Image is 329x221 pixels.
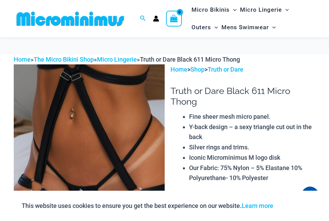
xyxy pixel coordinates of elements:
li: Y-back design – a sexy triangle cut out in the back [189,122,315,142]
span: Menu Toggle [269,19,276,36]
span: Outers [191,19,211,36]
a: The Micro Bikini Shop [34,56,94,63]
li: Fine sheer mesh micro panel. [189,112,315,122]
span: Micro Bikinis [191,1,230,19]
a: Search icon link [140,14,146,23]
span: Mens Swimwear [221,19,269,36]
a: View Shopping Cart, empty [166,11,182,27]
img: MM SHOP LOGO FLAT [14,11,127,27]
button: Accept [278,198,308,214]
a: Home [14,56,31,63]
span: Truth or Dare Black 611 Micro Thong [140,56,240,63]
h1: Truth or Dare Black 611 Micro Thong [171,86,315,107]
a: OutersMenu ToggleMenu Toggle [190,19,220,36]
li: Our Fabric: 75% Nylon – 5% Elastane 10% Polyurethane- 10% Polyester [189,163,315,183]
li: Iconic Microminimus M logo disk [189,152,315,163]
a: Truth or Dare [208,66,243,73]
p: This website uses cookies to ensure you get the best experience on our website. [22,201,273,211]
p: > > [171,64,315,75]
a: Mens SwimwearMenu ToggleMenu Toggle [220,19,277,36]
span: Menu Toggle [211,19,218,36]
span: Menu Toggle [282,1,289,19]
a: Account icon link [153,15,159,22]
a: Micro BikinisMenu ToggleMenu Toggle [190,1,238,19]
span: Menu Toggle [230,1,237,19]
a: Learn more [242,202,273,209]
a: Micro Lingerie [97,56,137,63]
a: Micro LingerieMenu ToggleMenu Toggle [238,1,290,19]
li: Silver rings and trims. [189,142,315,152]
a: Shop [190,66,205,73]
span: Micro Lingerie [240,1,282,19]
a: Home [171,66,187,73]
span: » » » [14,56,240,63]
